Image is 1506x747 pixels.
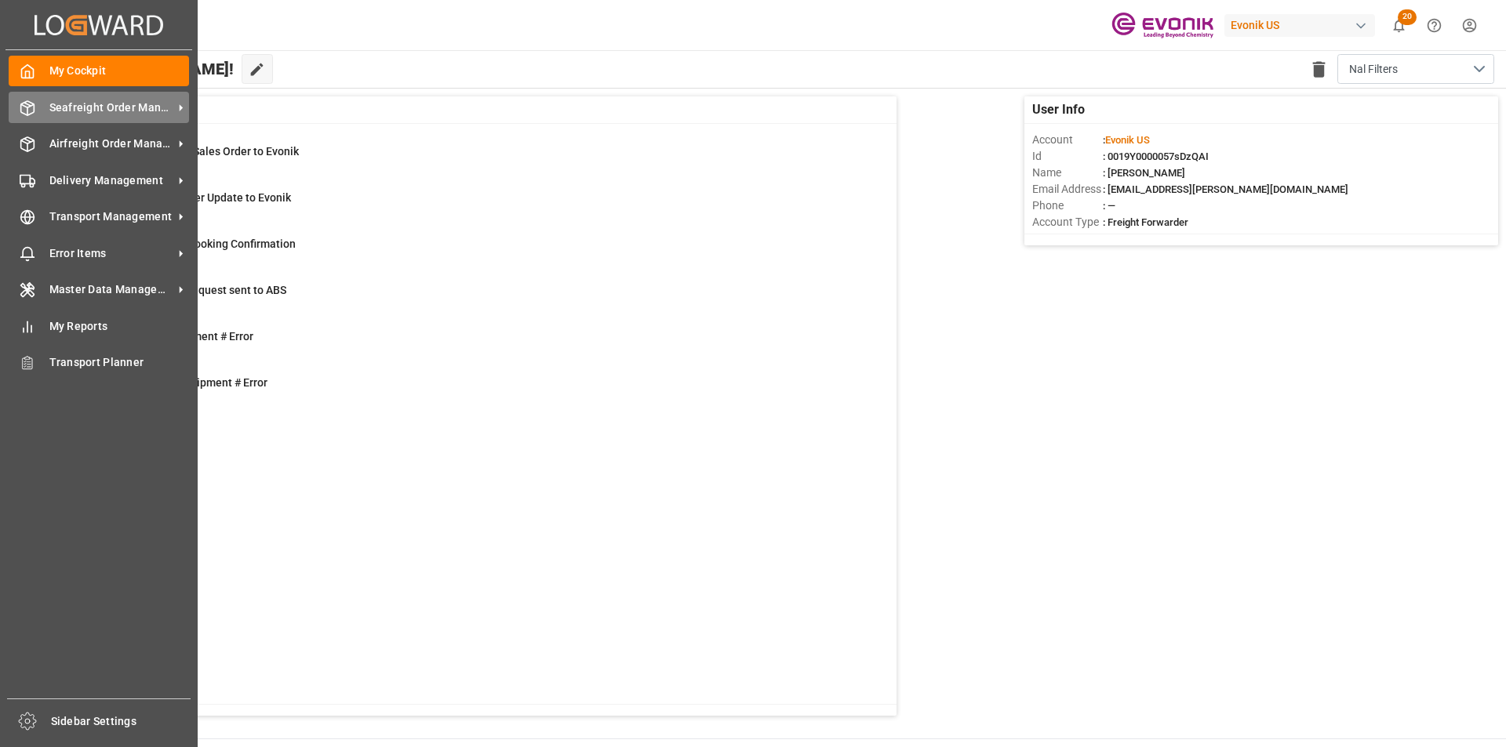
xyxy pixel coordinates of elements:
[9,347,189,378] a: Transport Planner
[120,284,286,296] span: Pending Bkg Request sent to ABS
[49,281,173,298] span: Master Data Management
[1337,54,1494,84] button: open menu
[120,191,291,204] span: Error Sales Order Update to Evonik
[120,145,299,158] span: Error on Initial Sales Order to Evonik
[1032,100,1085,119] span: User Info
[1032,132,1103,148] span: Account
[1032,181,1103,198] span: Email Address
[9,310,189,341] a: My Reports
[1381,8,1417,43] button: show 20 new notifications
[49,209,173,225] span: Transport Management
[81,143,877,176] a: 0Error on Initial Sales Order to EvonikShipment
[49,136,173,152] span: Airfreight Order Management
[1032,165,1103,181] span: Name
[1105,134,1150,146] span: Evonik US
[1103,150,1209,162] span: : 0019Y0000057sDzQAI
[1103,134,1150,146] span: :
[1224,10,1381,40] button: Evonik US
[1103,167,1185,179] span: : [PERSON_NAME]
[1349,61,1398,78] span: Nal Filters
[1103,183,1348,195] span: : [EMAIL_ADDRESS][PERSON_NAME][DOMAIN_NAME]
[81,282,877,315] a: 1Pending Bkg Request sent to ABSShipment
[49,354,190,371] span: Transport Planner
[49,172,173,189] span: Delivery Management
[1417,8,1452,43] button: Help Center
[81,375,877,408] a: 1TU : Pre-Leg Shipment # ErrorTransport Unit
[1032,198,1103,214] span: Phone
[1103,216,1188,228] span: : Freight Forwarder
[1032,148,1103,165] span: Id
[49,245,173,262] span: Error Items
[49,318,190,335] span: My Reports
[1398,9,1417,25] span: 20
[81,190,877,223] a: 0Error Sales Order Update to EvonikShipment
[49,100,173,116] span: Seafreight Order Management
[81,236,877,269] a: 30ABS: Missing Booking ConfirmationShipment
[120,238,296,250] span: ABS: Missing Booking Confirmation
[65,54,234,84] span: Hello [PERSON_NAME]!
[1032,214,1103,230] span: Account Type
[51,713,191,730] span: Sidebar Settings
[81,328,877,361] a: 2Main-Leg Shipment # ErrorShipment
[1111,12,1213,39] img: Evonik-brand-mark-Deep-Purple-RGB.jpeg_1700498283.jpeg
[49,63,190,79] span: My Cockpit
[1103,200,1115,212] span: : —
[1224,14,1375,37] div: Evonik US
[9,56,189,86] a: My Cockpit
